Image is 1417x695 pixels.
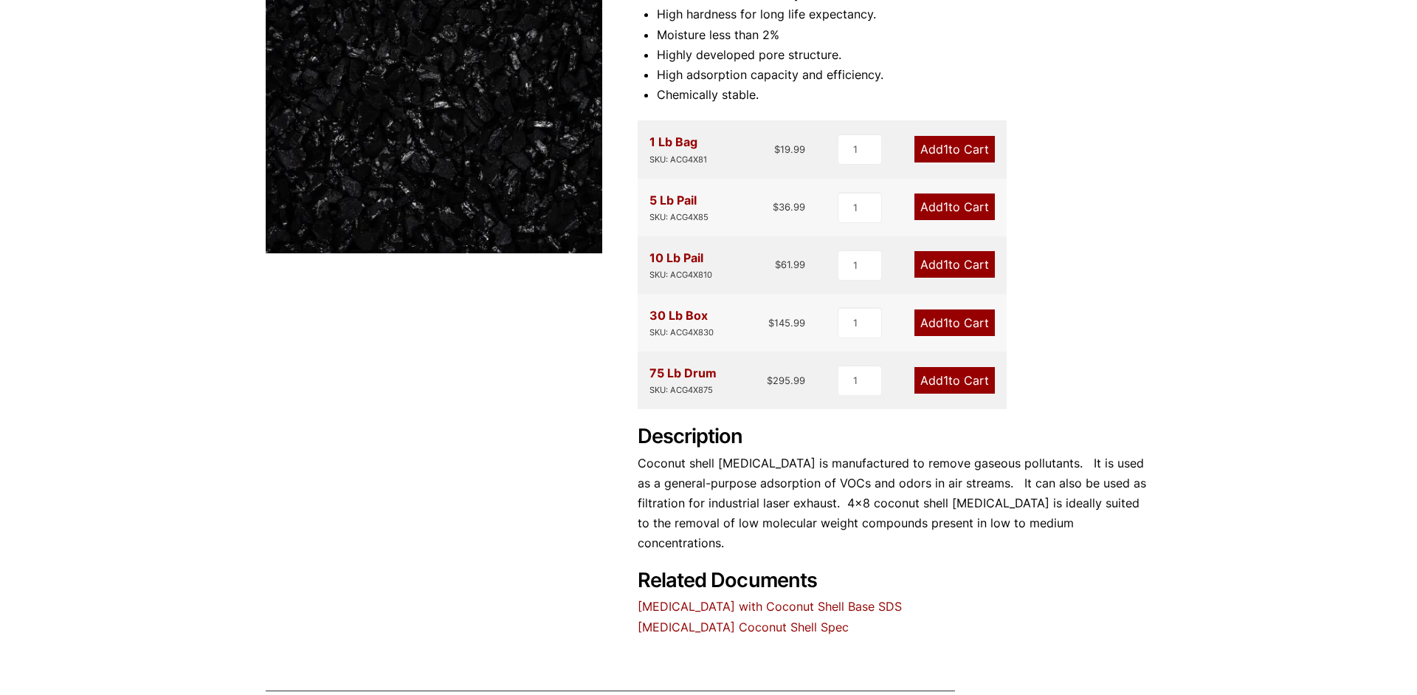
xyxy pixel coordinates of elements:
[649,132,707,166] div: 1 Lb Bag
[657,4,1151,24] li: High hardness for long life expectancy.
[638,620,849,634] a: [MEDICAL_DATA] Coconut Shell Spec
[649,268,712,282] div: SKU: ACG4X810
[767,374,773,386] span: $
[638,599,902,614] a: [MEDICAL_DATA] with Coconut Shell Base SDS
[657,85,1151,105] li: Chemically stable.
[649,306,714,340] div: 30 Lb Box
[914,309,995,336] a: Add1to Cart
[638,425,1151,449] h2: Description
[773,201,805,213] bdi: 36.99
[773,201,779,213] span: $
[775,259,805,270] bdi: 61.99
[767,374,805,386] bdi: 295.99
[775,259,781,270] span: $
[657,45,1151,65] li: Highly developed pore structure.
[649,153,707,167] div: SKU: ACG4X81
[914,194,995,220] a: Add1to Cart
[657,65,1151,85] li: High adsorption capacity and efficiency.
[943,142,948,157] span: 1
[943,257,948,272] span: 1
[649,210,708,225] div: SKU: ACG4X85
[943,373,948,388] span: 1
[914,251,995,278] a: Add1to Cart
[774,143,780,155] span: $
[649,248,712,282] div: 10 Lb Pail
[768,317,774,329] span: $
[914,367,995,394] a: Add1to Cart
[638,453,1151,554] p: Coconut shell [MEDICAL_DATA] is manufactured to remove gaseous pollutants. It is used as a genera...
[649,383,717,397] div: SKU: ACG4X875
[649,191,708,225] div: 5 Lb Pail
[914,136,995,162] a: Add1to Cart
[649,326,714,340] div: SKU: ACG4X830
[768,317,805,329] bdi: 145.99
[943,199,948,214] span: 1
[657,25,1151,45] li: Moisture less than 2%
[774,143,805,155] bdi: 19.99
[943,315,948,330] span: 1
[649,363,717,397] div: 75 Lb Drum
